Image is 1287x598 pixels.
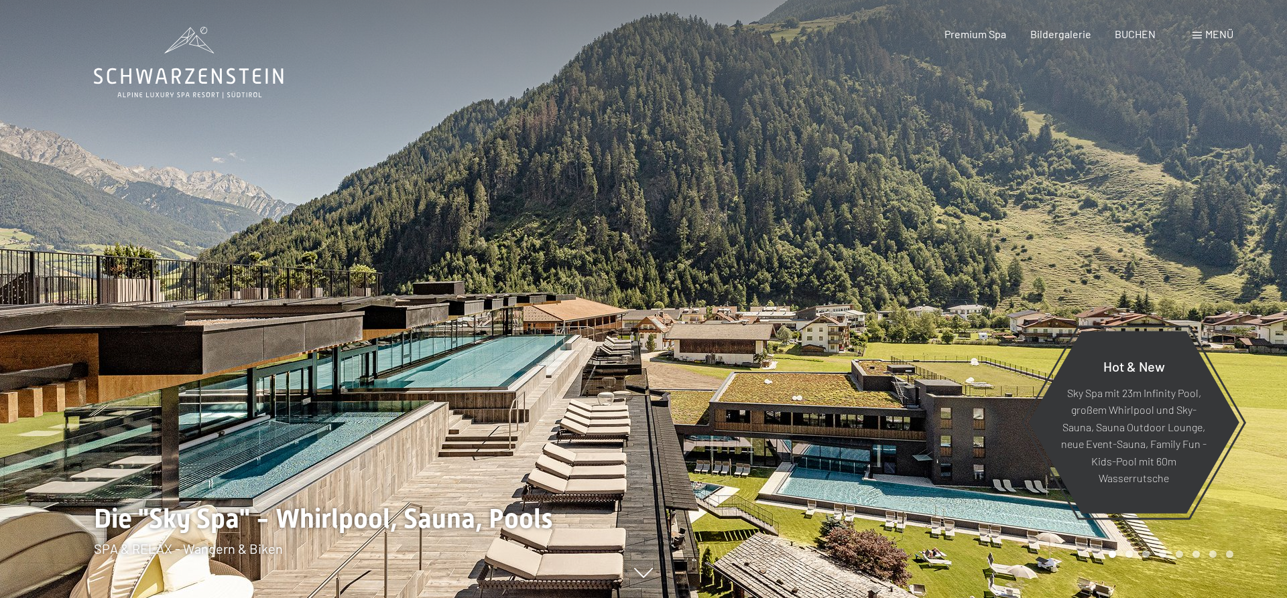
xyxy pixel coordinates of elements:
div: Carousel Page 3 [1142,550,1150,558]
a: Hot & New Sky Spa mit 23m Infinity Pool, großem Whirlpool und Sky-Sauna, Sauna Outdoor Lounge, ne... [1028,330,1240,514]
span: Menü [1205,27,1233,40]
p: Sky Spa mit 23m Infinity Pool, großem Whirlpool und Sky-Sauna, Sauna Outdoor Lounge, neue Event-S... [1061,384,1207,487]
div: Carousel Page 7 [1209,550,1217,558]
div: Carousel Page 8 [1226,550,1233,558]
span: Hot & New [1103,358,1165,374]
a: BUCHEN [1115,27,1156,40]
div: Carousel Page 5 [1176,550,1183,558]
div: Carousel Page 2 [1125,550,1133,558]
div: Carousel Pagination [1104,550,1233,558]
div: Carousel Page 4 [1159,550,1166,558]
a: Premium Spa [944,27,1006,40]
div: Carousel Page 1 (Current Slide) [1109,550,1116,558]
a: Bildergalerie [1030,27,1091,40]
div: Carousel Page 6 [1192,550,1200,558]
